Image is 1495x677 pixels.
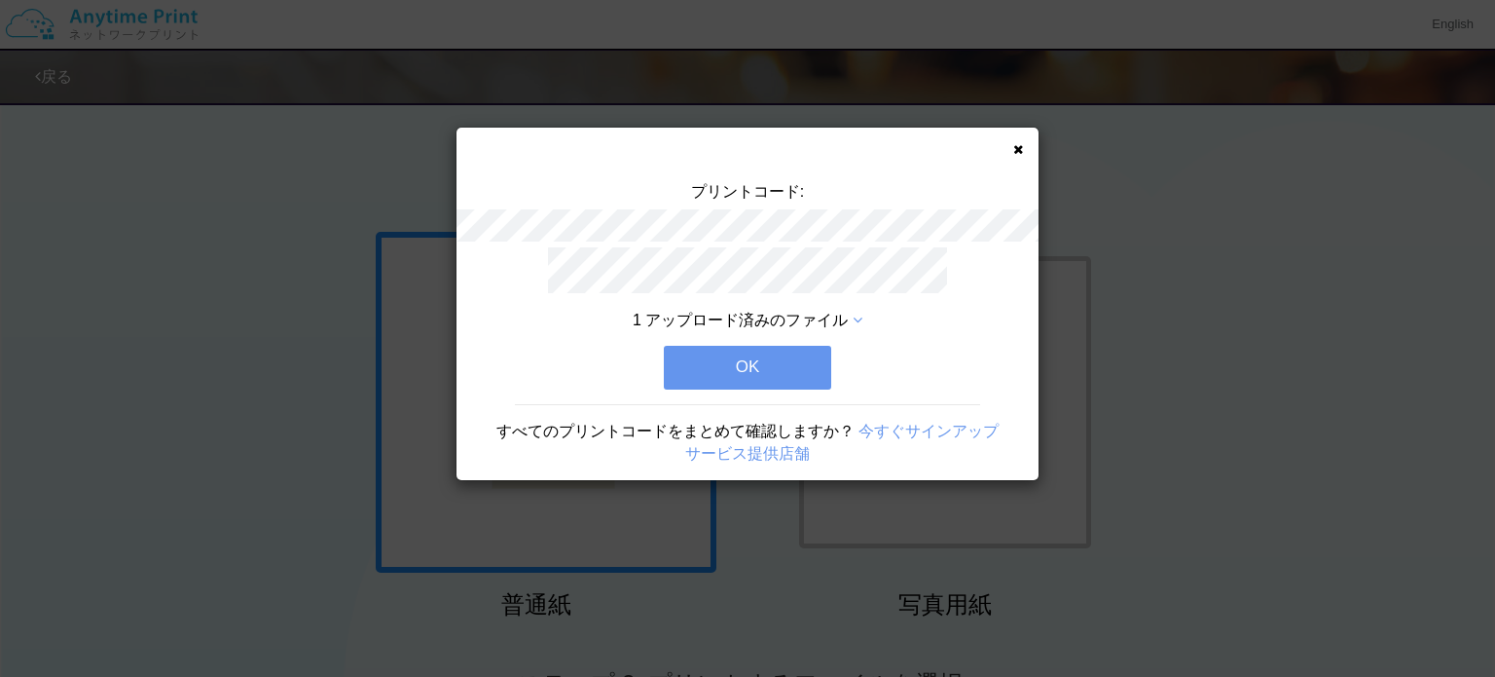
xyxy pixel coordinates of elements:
[633,312,848,328] span: 1 アップロード済みのファイル
[858,423,999,439] a: 今すぐサインアップ
[685,445,810,462] a: サービス提供店舗
[496,423,855,439] span: すべてのプリントコードをまとめて確認しますか？
[664,346,831,389] button: OK
[691,183,804,200] span: プリントコード:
